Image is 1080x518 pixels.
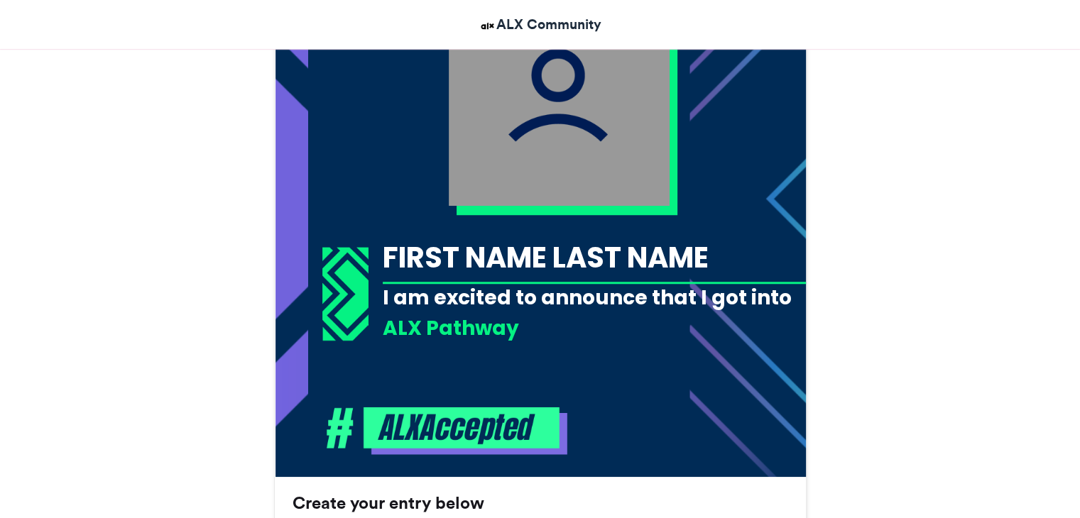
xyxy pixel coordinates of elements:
div: ALX Pathway [383,314,830,342]
div: I am excited to announce that I got into the [383,284,830,339]
img: ALX Community [479,17,496,35]
div: FIRST NAME LAST NAME [383,238,830,277]
img: 1718367053.733-03abb1a83a9aadad37b12c69bdb0dc1c60dcbf83.png [322,247,369,341]
a: ALX Community [479,14,601,35]
h3: Create your entry below [293,495,788,512]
